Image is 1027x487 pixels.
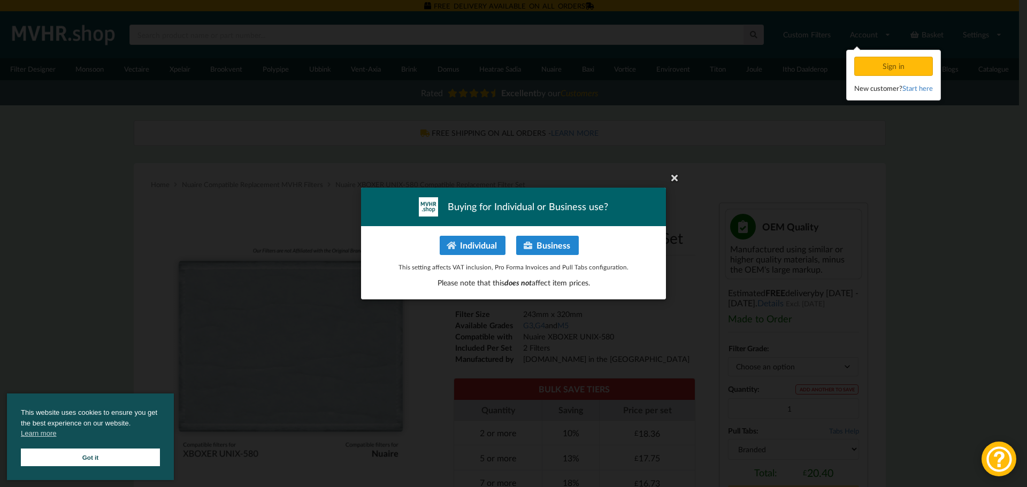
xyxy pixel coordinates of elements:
[372,262,655,272] p: This setting affects VAT inclusion, Pro Forma Invoices and Pull Tabs configuration.
[7,393,174,480] div: cookieconsent
[448,200,608,213] span: Buying for Individual or Business use?
[419,197,438,217] img: mvhr-inverted.png
[372,277,655,288] p: Please note that this affect item prices.
[21,449,160,466] a: Got it cookie
[504,278,532,287] span: does not
[21,428,56,439] a: cookies - Learn more
[440,236,505,255] button: Individual
[516,236,579,255] button: Business
[21,407,160,442] span: This website uses cookies to ensure you get the best experience on our website.
[854,61,935,71] a: Sign in
[854,83,933,94] div: New customer?
[902,84,933,92] a: Start here
[854,57,933,76] div: Sign in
